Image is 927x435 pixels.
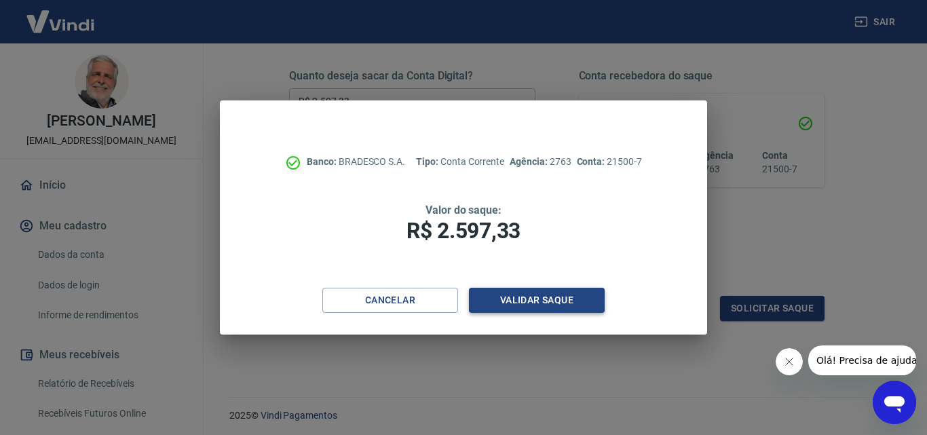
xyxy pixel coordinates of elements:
p: 21500-7 [577,155,642,169]
span: Conta: [577,156,607,167]
span: Banco: [307,156,339,167]
p: 2763 [510,155,571,169]
p: Conta Corrente [416,155,504,169]
span: Valor do saque: [425,204,502,216]
p: BRADESCO S.A. [307,155,405,169]
iframe: Botão para abrir a janela de mensagens [873,381,916,424]
span: R$ 2.597,33 [406,218,521,244]
button: Cancelar [322,288,458,313]
iframe: Fechar mensagem [776,348,803,375]
span: Tipo: [416,156,440,167]
span: Agência: [510,156,550,167]
span: Olá! Precisa de ajuda? [8,10,114,20]
button: Validar saque [469,288,605,313]
iframe: Mensagem da empresa [808,345,916,375]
